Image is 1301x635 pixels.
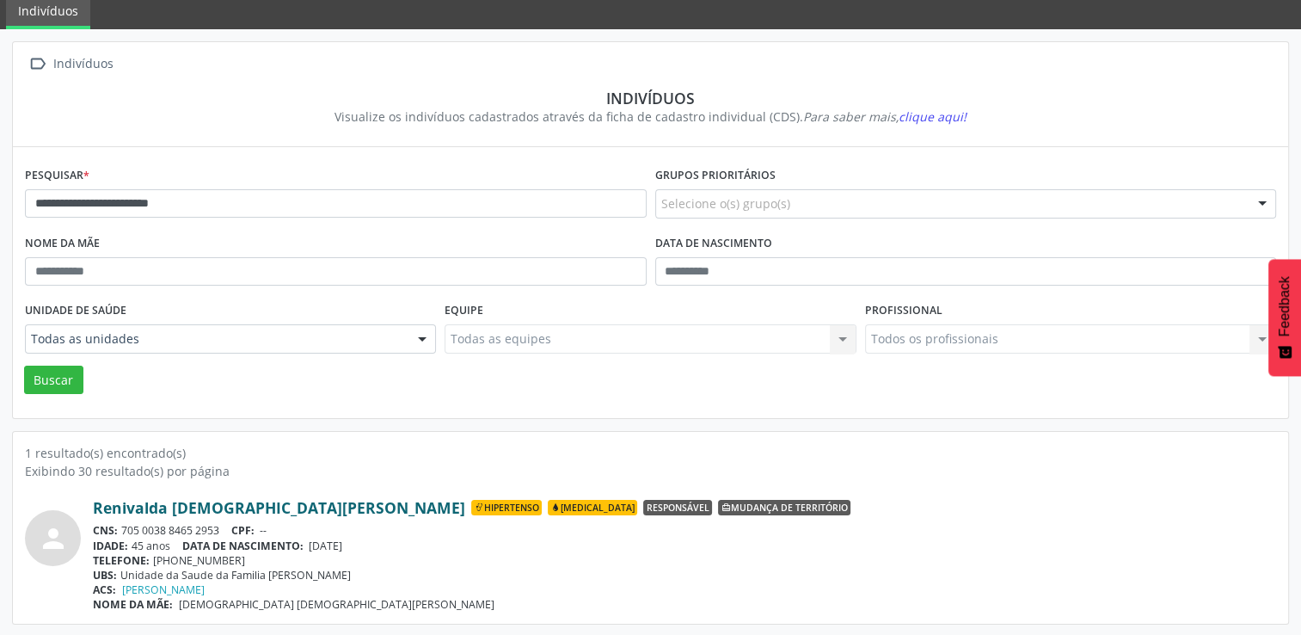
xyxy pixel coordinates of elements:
span: DATA DE NASCIMENTO: [182,539,304,553]
span: [MEDICAL_DATA] [548,500,637,515]
button: Buscar [24,366,83,395]
div: 705 0038 8465 2953 [93,523,1276,538]
div: 1 resultado(s) encontrado(s) [25,444,1276,462]
span: Mudança de território [718,500,850,515]
div: Unidade da Saude da Familia [PERSON_NAME] [93,568,1276,583]
label: Equipe [445,298,483,324]
span: TELEFONE: [93,553,150,568]
span: CPF: [231,523,255,538]
label: Data de nascimento [655,231,772,257]
span: clique aqui! [899,108,967,125]
a: Renivalda [DEMOGRAPHIC_DATA][PERSON_NAME] [93,498,465,517]
span: CNS: [93,523,118,538]
label: Pesquisar [25,163,89,189]
span: [DEMOGRAPHIC_DATA] [DEMOGRAPHIC_DATA][PERSON_NAME] [179,597,494,612]
button: Feedback - Mostrar pesquisa [1268,259,1301,376]
i:  [25,52,50,77]
span: NOME DA MÃE: [93,597,173,612]
span: Feedback [1277,276,1292,336]
label: Grupos prioritários [655,163,776,189]
div: Visualize os indivíduos cadastrados através da ficha de cadastro individual (CDS). [37,108,1264,126]
label: Profissional [865,298,942,324]
span: Responsável [643,500,712,515]
label: Nome da mãe [25,231,100,257]
span: ACS: [93,583,116,597]
i: person [38,523,69,554]
a:  Indivíduos [25,52,116,77]
div: [PHONE_NUMBER] [93,553,1276,568]
span: Hipertenso [471,500,542,515]
a: [PERSON_NAME] [122,583,205,597]
div: 45 anos [93,539,1276,553]
div: Exibindo 30 resultado(s) por página [25,462,1276,480]
span: IDADE: [93,539,128,553]
label: Unidade de saúde [25,298,126,324]
span: -- [260,523,267,538]
span: Selecione o(s) grupo(s) [661,194,790,213]
i: Para saber mais, [803,108,967,125]
div: Indivíduos [37,89,1264,108]
div: Indivíduos [50,52,116,77]
span: Todas as unidades [31,330,401,348]
span: UBS: [93,568,117,583]
span: [DATE] [309,539,342,553]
